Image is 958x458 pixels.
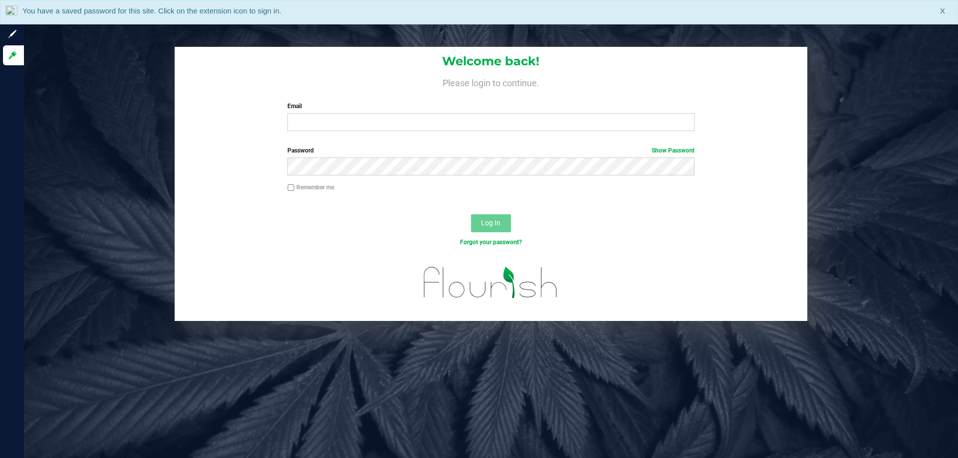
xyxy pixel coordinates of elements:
span: You have a saved password for this site. Click on the extension icon to sign in. [22,6,281,15]
a: Show Password [652,147,695,154]
span: Password [287,147,314,154]
label: Remember me [287,183,334,192]
button: Log In [471,214,511,232]
a: Forgot your password? [460,239,522,246]
input: Remember me [287,184,294,191]
h1: Welcome back! [175,55,807,68]
span: Log In [481,219,500,227]
inline-svg: Sign up [7,29,17,39]
h4: Please login to continue. [175,76,807,88]
label: Email [287,102,694,111]
img: notLoggedInIcon.png [5,5,17,19]
img: flourish_logo.svg [412,257,570,308]
span: X [940,5,945,17]
inline-svg: Log in [7,50,17,60]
